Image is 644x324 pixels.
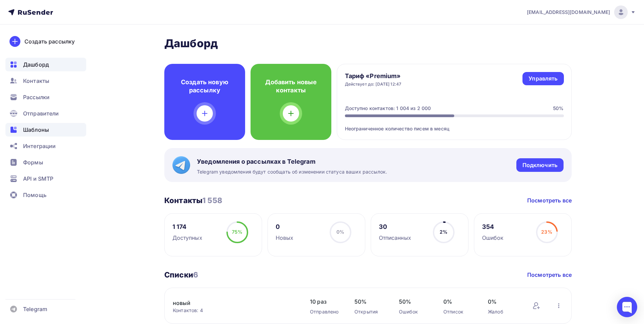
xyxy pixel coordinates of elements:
[541,229,552,235] span: 23%
[310,308,341,315] div: Отправлено
[553,105,564,112] div: 50%
[354,308,385,315] div: Открытия
[164,270,198,280] h3: Списки
[345,117,564,132] div: Неограниченное количество писем в месяц
[173,307,296,314] div: Контактов: 4
[23,175,53,183] span: API и SMTP
[175,78,234,94] h4: Создать новую рассылку
[23,126,49,134] span: Шаблоны
[527,5,636,19] a: [EMAIL_ADDRESS][DOMAIN_NAME]
[488,298,519,306] span: 0%
[443,308,474,315] div: Отписок
[527,9,610,16] span: [EMAIL_ADDRESS][DOMAIN_NAME]
[345,72,402,80] h4: Тариф «Premium»
[172,234,202,242] div: Доступных
[23,60,49,69] span: Дашборд
[23,109,59,118] span: Отправители
[482,223,504,231] div: 354
[23,93,50,101] span: Рассылки
[24,37,75,46] div: Создать рассылку
[23,191,47,199] span: Помощь
[276,223,294,231] div: 0
[345,105,431,112] div: Доступно контактов: 1 004 из 2 000
[23,305,47,313] span: Telegram
[261,78,320,94] h4: Добавить новые контакты
[5,123,86,137] a: Шаблоны
[336,229,344,235] span: 0%
[197,158,387,166] span: Уведомления о рассылках в Telegram
[197,168,387,175] span: Telegram уведомления будут сообщать об изменении статуса ваших рассылок.
[5,74,86,88] a: Контакты
[23,77,49,85] span: Контакты
[482,234,504,242] div: Ошибок
[23,158,43,166] span: Формы
[527,196,572,204] a: Посмотреть все
[443,298,474,306] span: 0%
[173,299,288,307] a: новый
[379,223,411,231] div: 30
[522,161,557,169] div: Подключить
[193,270,198,279] span: 6
[399,308,430,315] div: Ошибок
[310,298,341,306] span: 10 раз
[488,308,519,315] div: Жалоб
[345,82,402,87] div: Действует до: [DATE] 12:47
[23,142,56,150] span: Интеграции
[5,90,86,104] a: Рассылки
[202,196,222,205] span: 1 558
[440,229,447,235] span: 2%
[5,58,86,71] a: Дашборд
[399,298,430,306] span: 50%
[164,196,222,205] h3: Контакты
[164,37,572,50] h2: Дашборд
[5,156,86,169] a: Формы
[232,229,242,235] span: 75%
[276,234,294,242] div: Новых
[5,107,86,120] a: Отправители
[172,223,202,231] div: 1 174
[379,234,411,242] div: Отписанных
[527,271,572,279] a: Посмотреть все
[529,75,557,83] div: Управлять
[354,298,385,306] span: 50%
